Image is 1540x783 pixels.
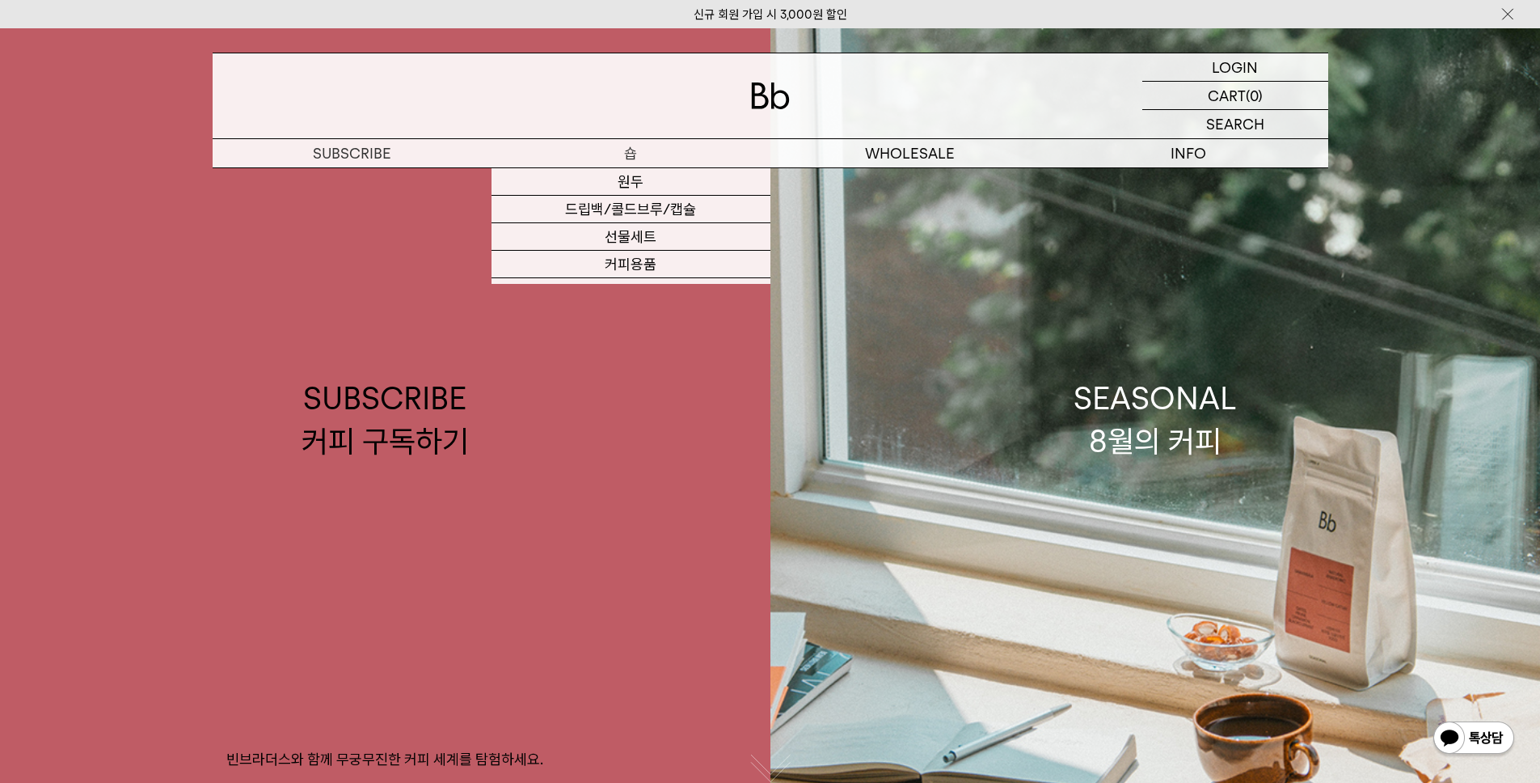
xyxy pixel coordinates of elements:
[694,7,847,22] a: 신규 회원 가입 시 3,000원 할인
[492,251,770,278] a: 커피용품
[1208,82,1246,109] p: CART
[751,83,790,109] img: 로고
[1074,377,1237,463] div: SEASONAL 8월의 커피
[213,139,492,167] a: SUBSCRIBE
[492,223,770,251] a: 선물세트
[492,139,770,167] a: 숍
[492,196,770,223] a: 드립백/콜드브루/캡슐
[1206,110,1264,138] p: SEARCH
[1212,53,1258,81] p: LOGIN
[492,278,770,306] a: 프로그램
[770,139,1049,167] p: WHOLESALE
[1049,139,1328,167] p: INFO
[1142,53,1328,82] a: LOGIN
[492,168,770,196] a: 원두
[1246,82,1263,109] p: (0)
[302,377,469,463] div: SUBSCRIBE 커피 구독하기
[1432,720,1516,759] img: 카카오톡 채널 1:1 채팅 버튼
[1142,82,1328,110] a: CART (0)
